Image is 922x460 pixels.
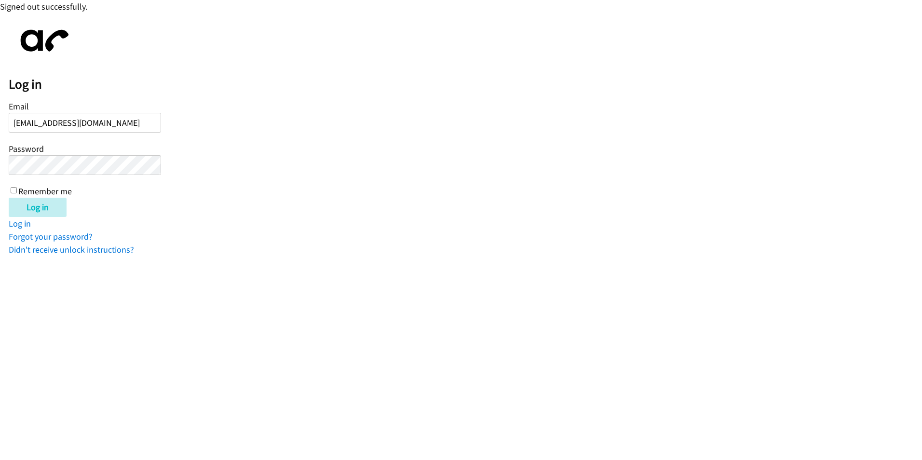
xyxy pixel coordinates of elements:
label: Remember me [18,186,72,197]
a: Forgot your password? [9,231,93,242]
label: Email [9,101,29,112]
h2: Log in [9,76,922,93]
a: Didn't receive unlock instructions? [9,244,134,255]
input: Log in [9,198,67,217]
label: Password [9,143,44,154]
img: aphone-8a226864a2ddd6a5e75d1ebefc011f4aa8f32683c2d82f3fb0802fe031f96514.svg [9,22,76,60]
a: Log in [9,218,31,229]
